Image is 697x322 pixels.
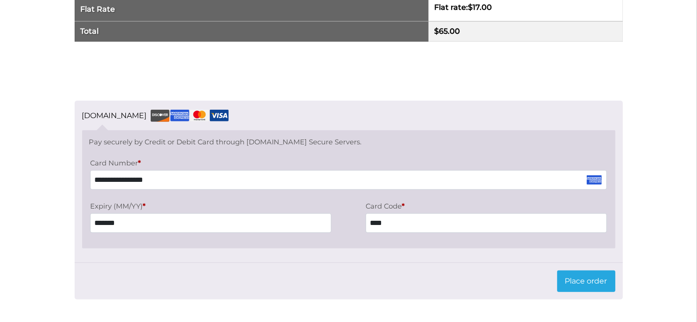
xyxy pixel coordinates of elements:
img: visa [210,110,229,121]
img: amex [170,110,189,121]
button: Place order [557,270,615,292]
label: Expiry (MM/YY) [90,200,331,213]
span: $ [434,27,439,36]
label: Card Code [366,200,607,213]
span: $ [468,3,473,12]
label: [DOMAIN_NAME] [82,108,229,123]
bdi: 17.00 [468,3,492,12]
img: mastercard [190,110,209,121]
label: Card Number [90,157,607,170]
th: Total [75,22,429,42]
img: discover [151,110,169,122]
bdi: 65.00 [434,27,460,36]
iframe: reCAPTCHA [75,53,217,90]
p: Pay securely by Credit or Debit Card through [DOMAIN_NAME] Secure Servers. [89,137,608,147]
label: Flat rate: [434,3,492,12]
